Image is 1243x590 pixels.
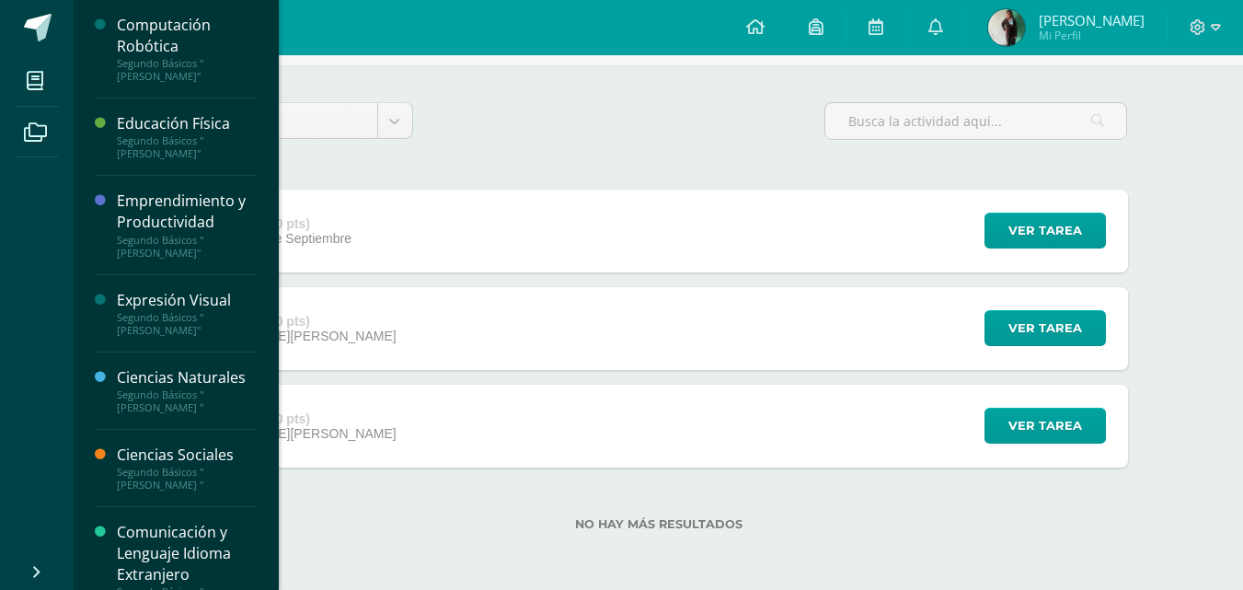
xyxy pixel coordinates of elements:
span: [DATE][PERSON_NAME] [249,329,396,343]
input: Busca la actividad aquí... [825,103,1126,139]
a: Expresión VisualSegundo Básicos "[PERSON_NAME]" [117,290,257,337]
div: Segundo Básicos "[PERSON_NAME] " [117,466,257,492]
span: Mi Perfil [1039,28,1145,43]
button: Ver tarea [984,213,1106,249]
div: Emprendimiento y Productividad [117,191,257,233]
span: Ver tarea [1008,409,1082,443]
div: Segundo Básicos "[PERSON_NAME]" [117,234,257,260]
div: GUÍA 3 [211,216,351,231]
a: Ciencias NaturalesSegundo Básicos "[PERSON_NAME] " [117,367,257,414]
img: 6a95a4a1674ec88d8bafb1db3b971fb2.png [988,9,1025,46]
div: GUÍA 1 [211,411,396,426]
div: Segundo Básicos "[PERSON_NAME]" [117,57,257,83]
span: Unidad 4 [204,103,363,138]
button: Ver tarea [984,408,1106,444]
a: Unidad 4 [190,103,412,138]
div: Comunicación y Lenguaje Idioma Extranjero [117,522,257,585]
div: Computación Robótica [117,15,257,57]
a: Computación RobóticaSegundo Básicos "[PERSON_NAME]" [117,15,257,83]
a: Emprendimiento y ProductividadSegundo Básicos "[PERSON_NAME]" [117,191,257,259]
div: Segundo Básicos "[PERSON_NAME]" [117,134,257,160]
strong: (15.0 pts) [254,314,310,329]
div: Expresión Visual [117,290,257,311]
div: Segundo Básicos "[PERSON_NAME] " [117,388,257,414]
div: Ciencias Naturales [117,367,257,388]
label: No hay más resultados [190,517,1128,531]
span: [DATE][PERSON_NAME] [249,426,396,441]
button: Ver tarea [984,310,1106,346]
div: Ciencias Sociales [117,445,257,466]
span: 12 de Septiembre [249,231,351,246]
span: [PERSON_NAME] [1039,11,1145,29]
strong: (15.0 pts) [254,411,310,426]
div: GUÍA 2 [211,314,396,329]
a: Educación FísicaSegundo Básicos "[PERSON_NAME]" [117,113,257,160]
div: Educación Física [117,113,257,134]
div: Segundo Básicos "[PERSON_NAME]" [117,311,257,337]
a: Ciencias SocialesSegundo Básicos "[PERSON_NAME] " [117,445,257,492]
strong: (10.0 pts) [254,216,310,231]
span: Ver tarea [1008,311,1082,345]
span: Ver tarea [1008,214,1082,248]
